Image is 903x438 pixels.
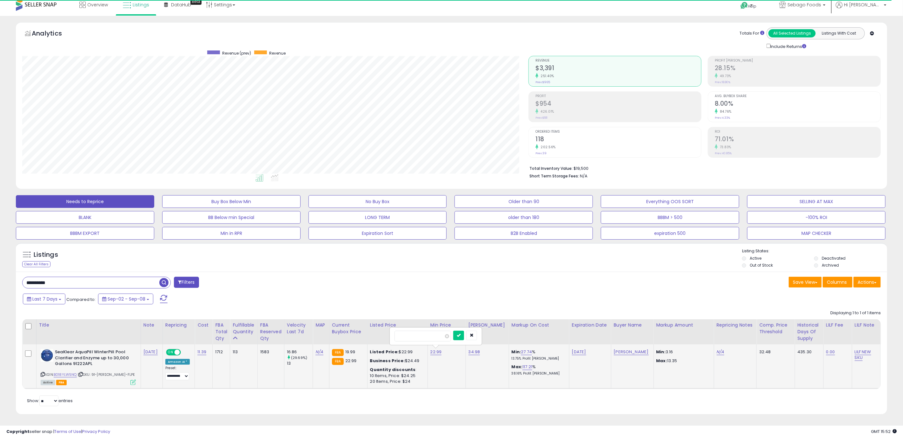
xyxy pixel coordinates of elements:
a: N/A [315,349,323,355]
small: Prev: 4.33% [715,116,730,120]
div: Preset: [165,366,190,380]
span: Overview [87,2,108,8]
span: OFF [180,350,190,355]
div: Comp. Price Threshold [759,322,792,335]
div: Min Price [430,322,463,328]
button: Filters [174,277,199,288]
span: Profit [PERSON_NAME] [715,59,880,63]
div: Displaying 1 to 1 of 1 items [830,310,881,316]
span: ROI [715,130,880,134]
button: Actions [853,277,881,288]
div: Totals For [740,30,764,36]
span: 19.99 [345,349,355,355]
b: Total Inventory Value: [529,166,573,171]
small: Prev: 40.85% [715,151,732,155]
span: N/A [580,173,588,179]
button: Sep-02 - Sep-08 [98,294,153,304]
div: 16.86 [287,349,313,355]
span: Help [748,3,757,9]
span: ON [167,350,175,355]
small: Prev: $181 [535,116,548,120]
small: 202.56% [538,145,556,149]
span: Profit [535,95,701,98]
small: 426.01% [538,109,554,114]
small: Prev: $965 [535,80,550,84]
a: 34.98 [468,349,480,355]
label: Deactivated [822,255,846,261]
button: BLANK [16,211,154,224]
p: 13.35 [656,358,709,364]
button: LONG TERM [309,211,447,224]
span: 22.99 [345,358,357,364]
b: Short Term Storage Fees: [529,173,579,179]
button: All Selected Listings [768,29,816,37]
div: seller snap | | [6,429,110,435]
span: Last 7 Days [32,296,57,302]
h5: Listings [34,250,58,259]
button: Needs to Reprice [16,195,154,208]
a: Hi [PERSON_NAME] [836,2,886,16]
div: Markup on Cost [512,322,567,328]
div: 32.48 [759,349,790,355]
button: BBBM > 500 [601,211,739,224]
span: | SKU: 91-[PERSON_NAME]-FLPE [78,372,135,377]
button: Listings With Cost [815,29,863,37]
div: Title [39,322,138,328]
div: FBA Total Qty [215,322,227,342]
span: 2025-09-16 15:52 GMT [871,428,897,435]
span: Compared to: [66,296,96,302]
div: Note [143,322,160,328]
small: FBA [332,349,344,356]
b: Business Price: [370,358,405,364]
h2: 28.15% [715,64,880,73]
div: Fulfillable Quantity [233,322,255,335]
button: older than 180 [455,211,593,224]
h2: 71.01% [715,136,880,144]
span: Ordered Items [535,130,701,134]
p: 3.16 [656,349,709,355]
span: Columns [827,279,847,285]
small: Prev: 18.80% [715,80,730,84]
button: Columns [823,277,853,288]
a: 0.00 [826,349,835,355]
p: 38.16% Profit [PERSON_NAME] [512,371,564,376]
a: 117.21 [522,364,532,370]
th: CSV column name: cust_attr_5_LILF Note [852,319,880,344]
div: 1583 [260,349,279,355]
div: Listed Price [370,322,425,328]
span: Revenue [269,50,286,56]
div: 113 [233,349,253,355]
th: CSV column name: cust_attr_4_Buyer Name [611,319,654,344]
span: All listings currently available for purchase on Amazon [41,380,55,385]
a: LILF NEW SKU [855,349,871,361]
label: Archived [822,262,839,268]
a: N/A [717,349,724,355]
h2: 8.00% [715,100,880,109]
span: Revenue [535,59,701,63]
strong: Min: [656,349,666,355]
button: Last 7 Days [23,294,65,304]
button: MAP CHECKER [747,227,886,240]
div: 1712 [215,349,225,355]
small: 73.83% [718,145,731,149]
button: expiration 500 [601,227,739,240]
a: B018YLW5NQ [54,372,77,377]
div: % [512,364,564,376]
a: 27.74 [521,349,532,355]
div: Cost [197,322,210,328]
h2: $954 [535,100,701,109]
button: Expiration Sort [309,227,447,240]
img: 41QprrIJ4RL._SL40_.jpg [41,349,53,362]
div: FBA Reserved Qty [260,322,282,342]
a: [DATE] [572,349,586,355]
div: 20 Items, Price: $24 [370,379,423,384]
span: Listings [133,2,149,8]
span: Show: entries [27,398,73,404]
span: Revenue (prev) [222,50,251,56]
b: Min: [512,349,521,355]
div: Current Buybox Price [332,322,365,335]
div: Include Returns [762,43,814,50]
th: CSV column name: cust_attr_3_Repricing Notes [714,319,757,344]
li: $19,500 [529,164,876,172]
a: [DATE] [143,349,158,355]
